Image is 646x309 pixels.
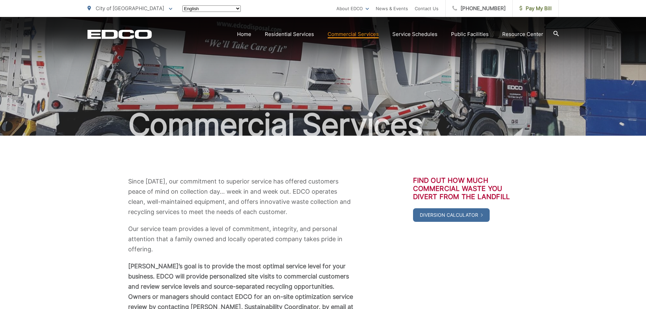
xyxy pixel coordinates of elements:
[265,30,314,38] a: Residential Services
[96,5,164,12] span: City of [GEOGRAPHIC_DATA]
[520,4,552,13] span: Pay My Bill
[376,4,408,13] a: News & Events
[336,4,369,13] a: About EDCO
[328,30,379,38] a: Commercial Services
[87,30,152,39] a: EDCD logo. Return to the homepage.
[128,224,355,254] p: Our service team provides a level of commitment, integrity, and personal attention that a family ...
[182,5,241,12] select: Select a language
[237,30,251,38] a: Home
[392,30,437,38] a: Service Schedules
[415,4,438,13] a: Contact Us
[87,108,559,142] h1: Commercial Services
[502,30,543,38] a: Resource Center
[128,176,355,217] p: Since [DATE], our commitment to superior service has offered customers peace of mind on collectio...
[413,208,490,222] a: Diversion Calculator
[413,176,518,201] h3: Find out how much commercial waste you divert from the landfill
[451,30,489,38] a: Public Facilities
